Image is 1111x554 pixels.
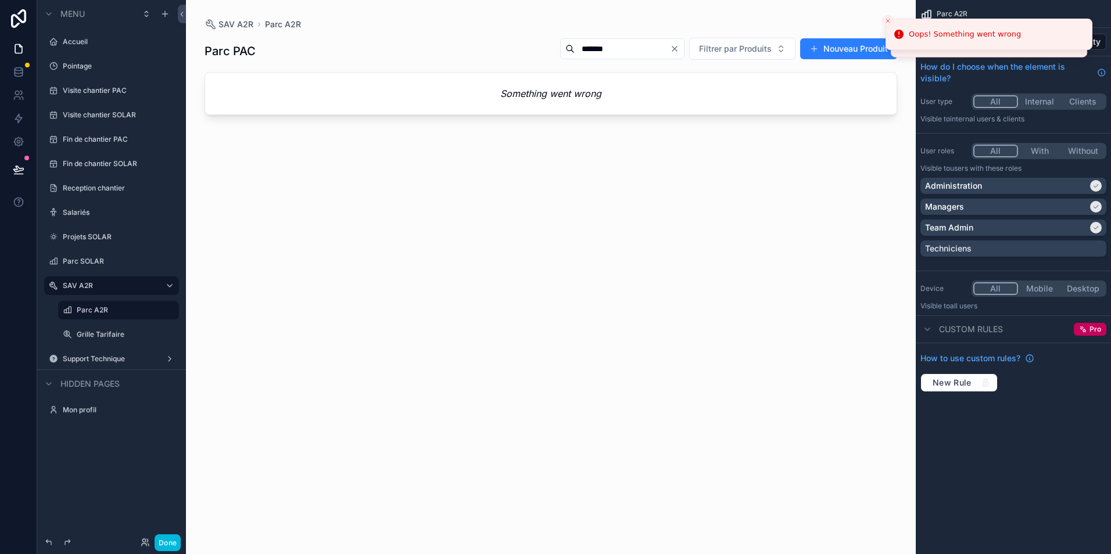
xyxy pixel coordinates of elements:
[882,15,894,27] button: Close toast
[500,87,601,100] em: Something went wrong
[925,222,973,233] p: Team Admin
[925,201,964,213] p: Managers
[920,61,1092,84] span: How do I choose when the element is visible?
[689,38,795,60] button: Select Button
[925,180,982,192] p: Administration
[699,43,772,55] span: Filtrer par Produits
[63,405,172,415] label: Mon profil
[1061,145,1105,157] button: Without
[939,323,1003,335] span: Custom rules
[1061,282,1105,295] button: Desktop
[63,354,156,364] label: Support Technique
[77,330,172,339] label: Grille Tarifaire
[937,9,967,19] span: Parc A2R
[63,110,172,120] label: Visite chantier SOLAR
[155,534,181,551] button: Done
[63,281,156,290] label: SAV A2R
[920,114,1106,124] p: Visible to
[60,378,120,390] span: Hidden pages
[973,95,1018,108] button: All
[265,19,301,30] a: Parc A2R
[950,164,1022,172] span: Users with these roles
[670,44,684,53] button: Clear
[920,97,967,106] label: User type
[920,61,1106,84] a: How do I choose when the element is visible?
[973,282,1018,295] button: All
[77,305,172,315] label: Parc A2R
[920,146,967,156] label: User roles
[920,373,998,392] button: New Rule
[63,184,172,193] label: Reception chantier
[909,28,1021,40] div: Oops! Something went wrong
[920,301,1106,311] p: Visible to
[63,208,172,217] label: Salariés
[63,86,172,95] label: Visite chantier PAC
[63,135,172,144] label: Fin de chantier PAC
[920,352,1020,364] span: How to use custom rules?
[973,145,1018,157] button: All
[63,159,172,168] label: Fin de chantier SOLAR
[920,284,967,293] label: Device
[63,257,172,266] label: Parc SOLAR
[950,301,977,310] span: all users
[60,8,85,20] span: Menu
[1018,282,1062,295] button: Mobile
[925,243,972,254] p: Techniciens
[63,232,172,242] label: Projets SOLAR
[63,37,172,46] label: Accueil
[1090,325,1101,334] span: Pro
[1061,95,1105,108] button: Clients
[218,19,253,30] span: SAV A2R
[920,352,1034,364] a: How to use custom rules?
[205,43,256,59] h1: Parc PAC
[800,38,897,59] button: Nouveau Produit
[1018,95,1062,108] button: Internal
[920,164,1106,173] p: Visible to
[928,377,976,388] span: New Rule
[205,19,253,30] a: SAV A2R
[63,62,172,71] label: Pointage
[950,114,1024,123] span: Internal users & clients
[1018,145,1062,157] button: With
